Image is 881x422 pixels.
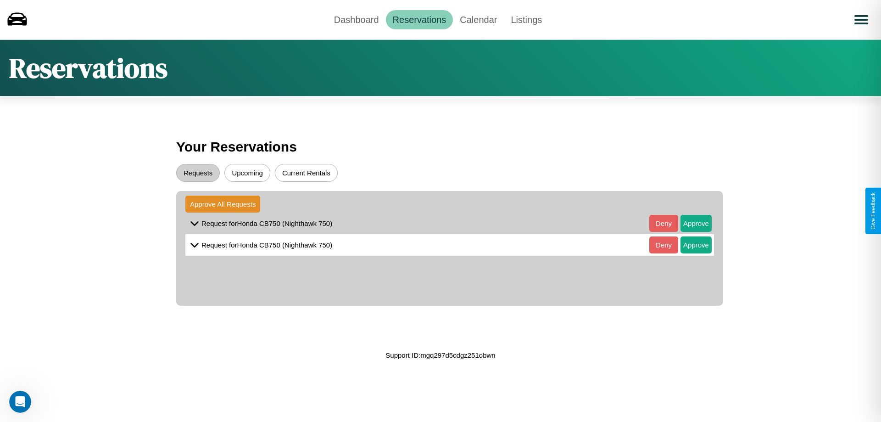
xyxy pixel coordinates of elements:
[9,49,167,87] h1: Reservations
[680,236,712,253] button: Approve
[185,196,260,213] button: Approve All Requests
[275,164,338,182] button: Current Rentals
[386,10,453,29] a: Reservations
[870,192,876,230] div: Give Feedback
[327,10,386,29] a: Dashboard
[453,10,504,29] a: Calendar
[649,215,678,232] button: Deny
[176,135,705,159] h3: Your Reservations
[385,349,495,361] p: Support ID: mgq297d5cdgz251obwn
[504,10,549,29] a: Listings
[9,391,31,413] iframe: Intercom live chat
[201,217,332,230] p: Request for Honda CB750 (Nighthawk 750)
[176,164,220,182] button: Requests
[649,236,678,253] button: Deny
[848,7,874,33] button: Open menu
[224,164,270,182] button: Upcoming
[680,215,712,232] button: Approve
[201,239,332,251] p: Request for Honda CB750 (Nighthawk 750)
